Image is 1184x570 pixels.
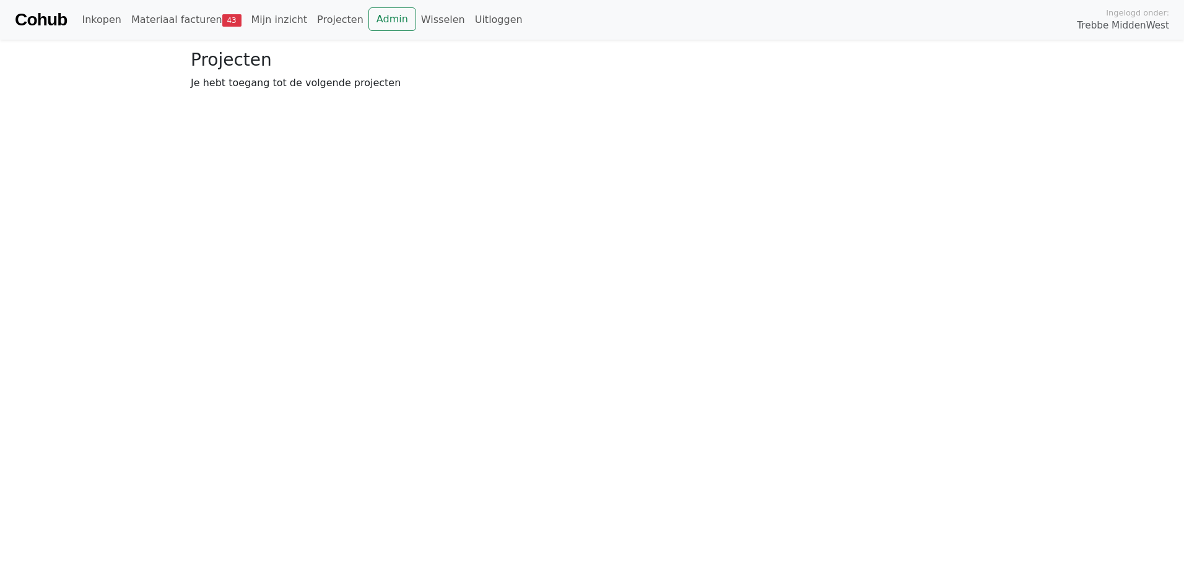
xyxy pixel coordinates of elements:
[15,5,67,35] a: Cohub
[1077,19,1169,33] span: Trebbe MiddenWest
[191,76,993,90] p: Je hebt toegang tot de volgende projecten
[470,7,528,32] a: Uitloggen
[246,7,313,32] a: Mijn inzicht
[312,7,368,32] a: Projecten
[77,7,126,32] a: Inkopen
[1106,7,1169,19] span: Ingelogd onder:
[416,7,470,32] a: Wisselen
[191,50,993,71] h3: Projecten
[222,14,242,27] span: 43
[126,7,246,32] a: Materiaal facturen43
[368,7,416,31] a: Admin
